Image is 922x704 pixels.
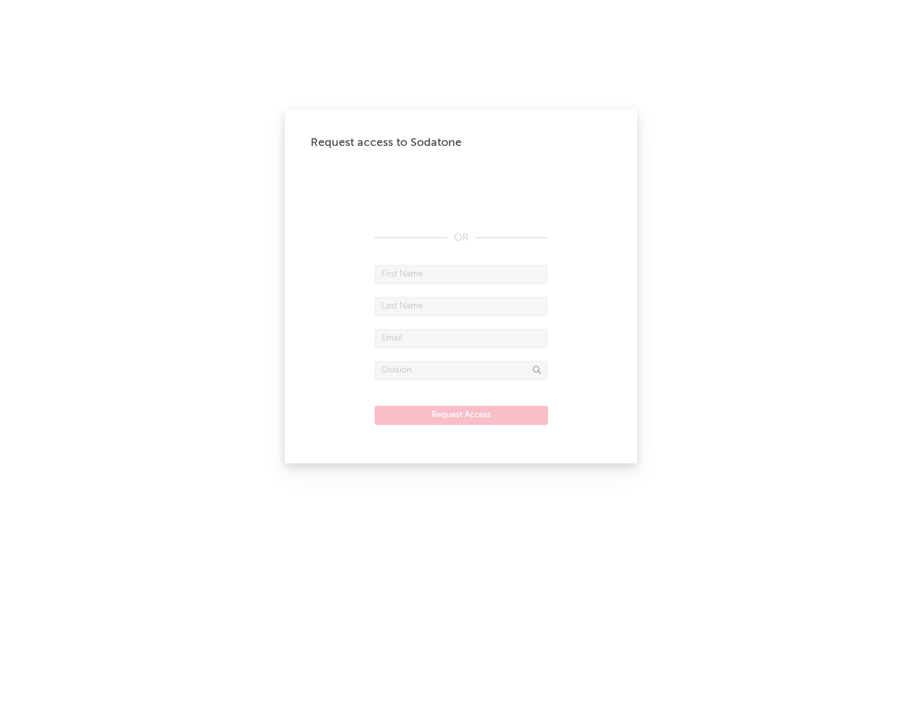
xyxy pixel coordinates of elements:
input: Division [375,361,547,380]
button: Request Access [375,406,548,425]
div: Request access to Sodatone [311,135,611,150]
input: Last Name [375,297,547,316]
input: Email [375,329,547,348]
input: First Name [375,265,547,284]
div: OR [375,230,547,246]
